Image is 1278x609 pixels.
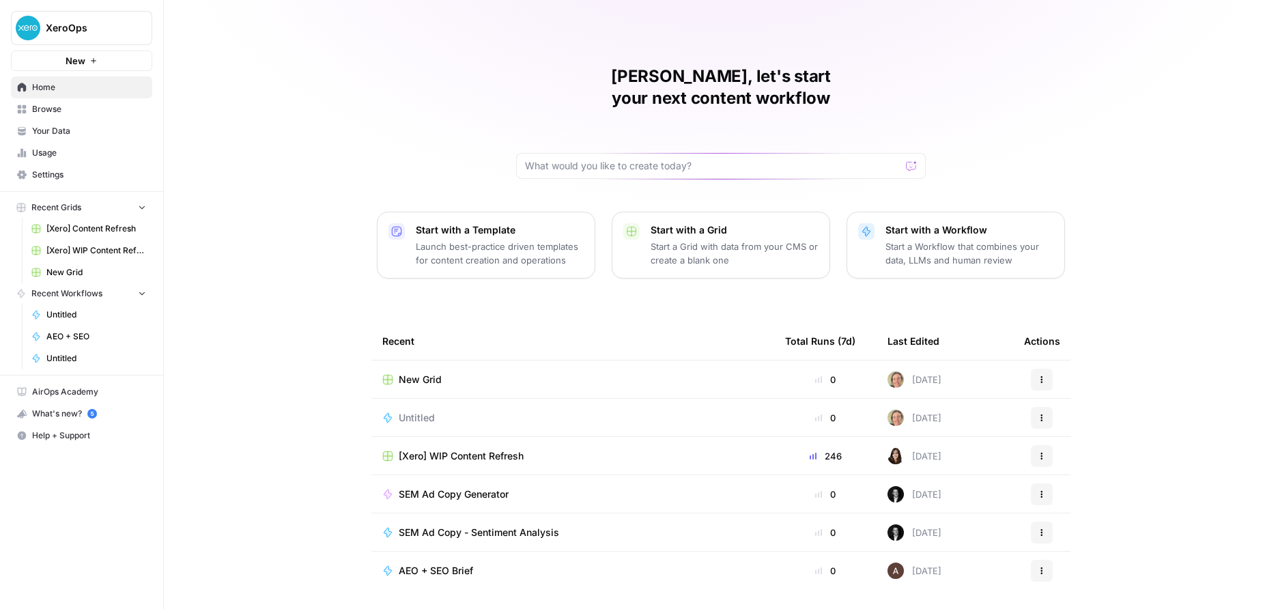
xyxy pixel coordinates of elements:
span: Recent Grids [31,201,81,214]
span: Untitled [46,309,146,321]
span: Home [32,81,146,94]
img: ek75m6ampmzt8nwtg1wmmk0g9r0j [887,371,904,388]
p: Start a Grid with data from your CMS or create a blank one [651,240,819,267]
p: Start with a Workflow [885,223,1053,237]
h1: [PERSON_NAME], let's start your next content workflow [516,66,926,109]
img: XeroOps Logo [16,16,40,40]
span: [Xero] WIP Content Refresh [46,244,146,257]
div: [DATE] [887,371,941,388]
a: AEO + SEO Brief [382,564,763,578]
a: SEM Ad Copy Generator [382,487,763,501]
span: [Xero] Content Refresh [46,223,146,235]
div: [DATE] [887,563,941,579]
span: New [66,54,85,68]
a: Untitled [382,411,763,425]
button: What's new? 5 [11,403,152,425]
button: Workspace: XeroOps [11,11,152,45]
a: Usage [11,142,152,164]
img: px79t1glc4rjs9gbbkd9hva15240 [887,486,904,502]
p: Launch best-practice driven templates for content creation and operations [416,240,584,267]
span: SEM Ad Copy Generator [399,487,509,501]
a: [Xero] WIP Content Refresh [25,240,152,261]
div: What's new? [12,403,152,424]
a: New Grid [382,373,763,386]
span: Untitled [399,411,435,425]
input: What would you like to create today? [525,159,900,173]
span: Usage [32,147,146,159]
div: Actions [1024,322,1060,360]
span: XeroOps [46,21,128,35]
div: 0 [785,411,866,425]
div: [DATE] [887,486,941,502]
div: 0 [785,487,866,501]
button: Help + Support [11,425,152,447]
a: Your Data [11,120,152,142]
a: [Xero] WIP Content Refresh [382,449,763,463]
button: New [11,51,152,71]
a: [Xero] Content Refresh [25,218,152,240]
div: Recent [382,322,763,360]
p: Start a Workflow that combines your data, LLMs and human review [885,240,1053,267]
a: Untitled [25,348,152,369]
span: Help + Support [32,429,146,442]
text: 5 [90,410,94,417]
span: Your Data [32,125,146,137]
img: px79t1glc4rjs9gbbkd9hva15240 [887,524,904,541]
a: New Grid [25,261,152,283]
div: Last Edited [887,322,939,360]
div: 246 [785,449,866,463]
span: Settings [32,169,146,181]
span: AEO + SEO Brief [399,564,473,578]
img: wtbmvrjo3qvncyiyitl6zoukl9gz [887,563,904,579]
div: [DATE] [887,448,941,464]
span: Untitled [46,352,146,365]
a: Home [11,76,152,98]
span: New Grid [46,266,146,279]
a: Untitled [25,304,152,326]
a: 5 [87,409,97,419]
p: Start with a Template [416,223,584,237]
button: Recent Grids [11,197,152,218]
div: [DATE] [887,524,941,541]
div: [DATE] [887,410,941,426]
button: Start with a TemplateLaunch best-practice driven templates for content creation and operations [377,212,595,279]
div: 0 [785,526,866,539]
span: [Xero] WIP Content Refresh [399,449,524,463]
a: Settings [11,164,152,186]
a: AEO + SEO [25,326,152,348]
span: SEM Ad Copy - Sentiment Analysis [399,526,559,539]
a: SEM Ad Copy - Sentiment Analysis [382,526,763,539]
img: ek75m6ampmzt8nwtg1wmmk0g9r0j [887,410,904,426]
span: AEO + SEO [46,330,146,343]
button: Start with a WorkflowStart a Workflow that combines your data, LLMs and human review [847,212,1065,279]
button: Recent Workflows [11,283,152,304]
span: AirOps Academy [32,386,146,398]
a: Browse [11,98,152,120]
span: Browse [32,103,146,115]
span: Recent Workflows [31,287,102,300]
img: r4nv6nua48ainfjalkq5gwxh1yyk [887,448,904,464]
p: Start with a Grid [651,223,819,237]
div: 0 [785,564,866,578]
div: 0 [785,373,866,386]
a: AirOps Academy [11,381,152,403]
button: Start with a GridStart a Grid with data from your CMS or create a blank one [612,212,830,279]
div: Total Runs (7d) [785,322,855,360]
span: New Grid [399,373,442,386]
